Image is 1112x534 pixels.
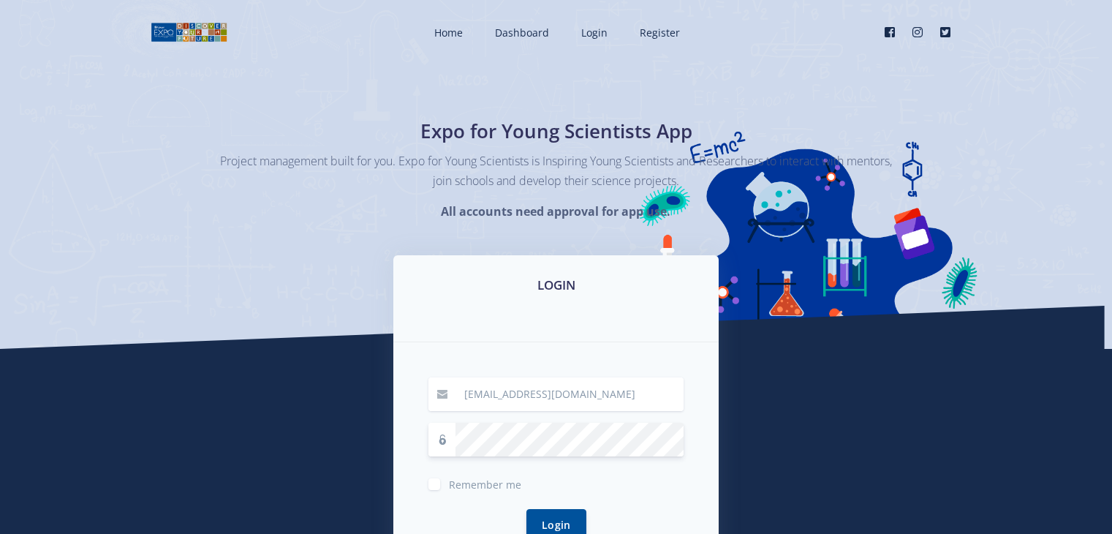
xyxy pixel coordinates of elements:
[567,13,619,52] a: Login
[220,151,893,191] p: Project management built for you. Expo for Young Scientists is Inspiring Young Scientists and Res...
[449,478,521,492] span: Remember me
[411,276,701,295] h3: LOGIN
[290,117,823,146] h1: Expo for Young Scientists App
[455,377,684,411] input: Email / User ID
[640,26,680,40] span: Register
[434,26,463,40] span: Home
[581,26,608,40] span: Login
[480,13,561,52] a: Dashboard
[625,13,692,52] a: Register
[420,13,474,52] a: Home
[441,203,670,219] strong: All accounts need approval for app use.
[495,26,549,40] span: Dashboard
[151,21,227,43] img: logo01.png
